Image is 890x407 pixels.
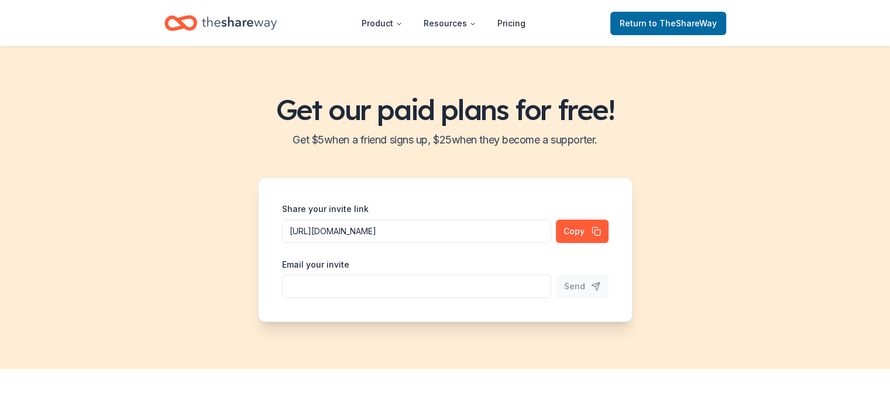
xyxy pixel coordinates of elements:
[14,131,876,149] h2: Get $ 5 when a friend signs up, $ 25 when they become a supporter.
[14,93,876,126] h1: Get our paid plans for free!
[352,12,412,35] button: Product
[610,12,726,35] a: Returnto TheShareWay
[282,259,349,271] label: Email your invite
[488,12,535,35] a: Pricing
[352,9,535,37] nav: Main
[414,12,486,35] button: Resources
[620,16,717,30] span: Return
[164,9,277,37] a: Home
[649,18,717,28] span: to TheShareWay
[556,220,609,243] button: Copy
[282,203,369,215] label: Share your invite link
